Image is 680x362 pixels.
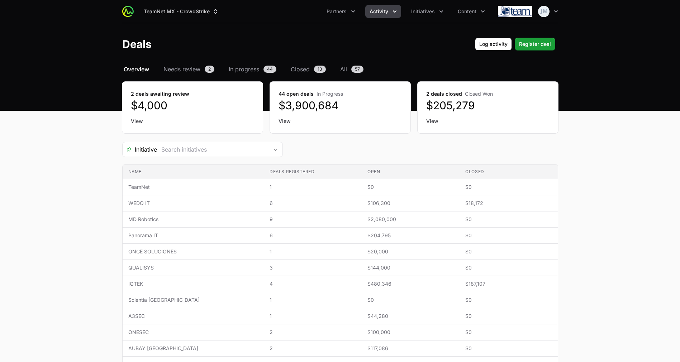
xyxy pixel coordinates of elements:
[131,99,254,112] dd: $4,000
[367,232,454,239] span: $204,795
[270,296,356,304] span: 1
[270,345,356,352] span: 2
[270,313,356,320] span: 1
[365,5,401,18] button: Activity
[465,91,493,97] span: Closed Won
[279,118,402,125] a: View
[453,5,489,18] div: Content menu
[367,280,454,287] span: $480,346
[229,65,259,73] span: In progress
[370,8,388,15] span: Activity
[134,5,489,18] div: Main navigation
[270,216,356,223] span: 9
[289,65,327,73] a: Closed13
[322,5,360,18] div: Partners menu
[122,65,151,73] a: Overview
[351,66,363,73] span: 57
[227,65,278,73] a: In progress44
[339,65,365,73] a: All57
[407,5,448,18] div: Initiatives menu
[263,66,276,73] span: 44
[264,165,362,179] th: Deals registered
[270,184,356,191] span: 1
[458,8,476,15] span: Content
[139,5,223,18] button: TeamNet MX - CrowdStrike
[322,5,360,18] button: Partners
[367,184,454,191] span: $0
[407,5,448,18] button: Initiatives
[340,65,347,73] span: All
[367,345,454,352] span: $117,086
[128,264,258,271] span: QUALISYS
[291,65,310,73] span: Closed
[426,99,550,112] dd: $205,279
[270,329,356,336] span: 2
[131,90,254,97] dt: 2 deals awaiting review
[123,165,264,179] th: Name
[538,6,550,17] img: Juan Manuel Zuleta
[465,216,552,223] span: $0
[465,200,552,207] span: $18,172
[128,184,258,191] span: TeamNet
[128,280,258,287] span: IQTEK
[475,38,512,51] button: Log activity
[426,90,550,97] dt: 2 deals closed
[515,38,555,51] button: Register deal
[465,329,552,336] span: $0
[270,200,356,207] span: 6
[270,264,356,271] span: 3
[479,40,508,48] span: Log activity
[465,313,552,320] span: $0
[270,280,356,287] span: 4
[122,65,558,73] nav: Deals navigation
[128,345,258,352] span: AUBAY [GEOGRAPHIC_DATA]
[367,216,454,223] span: $2,080,000
[367,329,454,336] span: $100,000
[279,99,402,112] dd: $3,900,684
[465,345,552,352] span: $0
[128,313,258,320] span: A3SEC
[157,142,268,157] input: Search initiatives
[270,248,356,255] span: 1
[460,165,557,179] th: Closed
[131,118,254,125] a: View
[122,6,134,17] img: ActivitySource
[367,296,454,304] span: $0
[128,232,258,239] span: Panorama IT
[128,216,258,223] span: MD Robotics
[465,184,552,191] span: $0
[139,5,223,18] div: Supplier switch menu
[475,38,555,51] div: Primary actions
[453,5,489,18] button: Content
[123,145,157,154] span: Initiative
[279,90,402,97] dt: 44 open deals
[268,142,282,157] div: Open
[327,8,347,15] span: Partners
[128,329,258,336] span: ONESEC
[205,66,214,73] span: 2
[128,200,258,207] span: WEDO IT
[367,200,454,207] span: $106,300
[465,232,552,239] span: $0
[519,40,551,48] span: Register deal
[465,248,552,255] span: $0
[365,5,401,18] div: Activity menu
[465,280,552,287] span: $187,107
[128,296,258,304] span: Scientia [GEOGRAPHIC_DATA]
[367,313,454,320] span: $44,280
[411,8,435,15] span: Initiatives
[314,66,326,73] span: 13
[317,91,343,97] span: In Progress
[465,296,552,304] span: $0
[122,38,152,51] h1: Deals
[124,65,149,73] span: Overview
[270,232,356,239] span: 6
[162,65,216,73] a: Needs review2
[367,248,454,255] span: $20,000
[367,264,454,271] span: $144,000
[362,165,460,179] th: Open
[128,248,258,255] span: ONCE SOLUCIONES
[465,264,552,271] span: $0
[426,118,550,125] a: View
[498,4,532,19] img: TeamNet MX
